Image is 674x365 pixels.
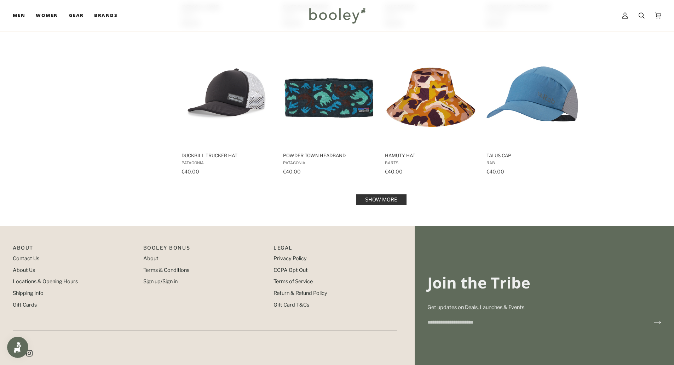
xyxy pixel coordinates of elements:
span: Duckbill Trucker Hat [182,152,273,159]
span: €40.00 [283,169,301,175]
span: Powder Town Headband [283,152,375,159]
span: Rab [486,160,578,165]
a: Terms & Conditions [143,267,189,273]
a: About Us [13,267,35,273]
span: Barts [385,160,477,165]
div: Pagination [182,196,581,203]
span: €40.00 [385,169,403,175]
button: Join [643,317,661,328]
img: Barts Hamuty Hat Ochre - Booley Galway [384,47,478,141]
img: Rab Talus Cap Orion Blue - Booley Galway [485,47,579,141]
a: Privacy Policy [273,255,307,262]
a: Show more [356,194,407,205]
a: Locations & Opening Hours [13,278,78,285]
a: CCPA Opt Out [273,267,308,273]
a: Contact Us [13,255,39,262]
span: Brands [94,12,117,19]
a: Duckbill Trucker Hat [180,41,274,177]
a: Terms of Service [273,278,313,285]
iframe: Button to open loyalty program pop-up [7,337,28,358]
span: Hamuty Hat [385,152,477,159]
a: Hamuty Hat [384,41,478,177]
p: Get updates on Deals, Launches & Events [427,304,661,312]
span: Women [36,12,58,19]
a: Gift Cards [13,302,37,308]
span: Patagonia [182,160,273,165]
img: Patagonia Powder Town Headband Across Oceans: Smolder Blue - Booley Galway [282,47,376,141]
a: Shipping Info [13,290,44,296]
input: your-email@example.com [427,316,643,329]
a: About [143,255,159,262]
p: Pipeline_Footer Main [13,244,136,255]
a: Gift Card T&Cs [273,302,309,308]
a: Sign up/Sign in [143,278,178,285]
p: Pipeline_Footer Sub [273,244,397,255]
span: Talus Cap [486,152,578,159]
a: Talus Cap [485,41,579,177]
span: €40.00 [486,169,504,175]
span: Patagonia [283,160,375,165]
img: Booley [306,5,368,26]
span: Men [13,12,25,19]
a: Powder Town Headband [282,41,376,177]
h3: Join the Tribe [427,273,661,292]
span: €40.00 [182,169,199,175]
span: Gear [69,12,84,19]
p: Booley Bonus [143,244,267,255]
a: Return & Refund Policy [273,290,327,296]
img: Patagonia Duckbill Trucker Hat Black - Booley Galway [180,47,274,141]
